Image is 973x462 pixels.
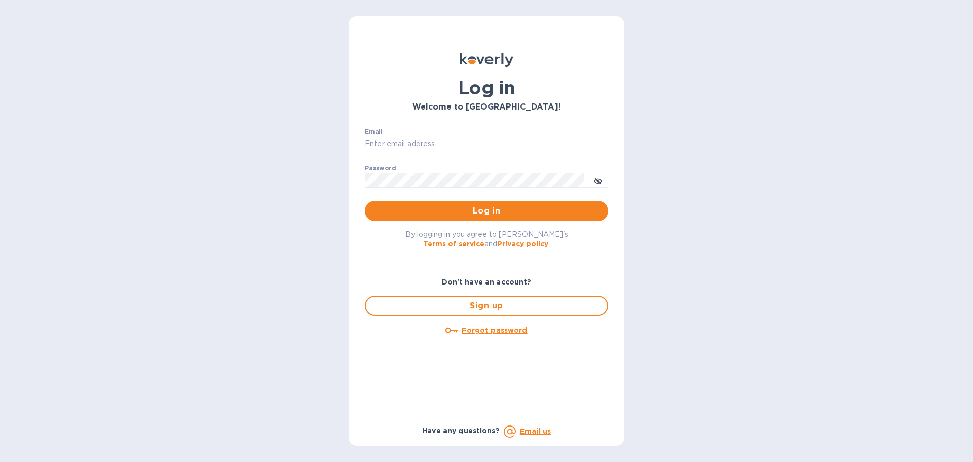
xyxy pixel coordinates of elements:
[520,427,551,435] a: Email us
[365,129,383,135] label: Email
[460,53,513,67] img: Koverly
[365,102,608,112] h3: Welcome to [GEOGRAPHIC_DATA]!
[365,296,608,316] button: Sign up
[365,165,396,171] label: Password
[365,201,608,221] button: Log in
[365,77,608,98] h1: Log in
[462,326,527,334] u: Forgot password
[423,240,484,248] a: Terms of service
[442,278,532,286] b: Don't have an account?
[365,136,608,152] input: Enter email address
[422,427,500,435] b: Have any questions?
[497,240,548,248] a: Privacy policy
[588,170,608,190] button: toggle password visibility
[405,230,568,248] span: By logging in you agree to [PERSON_NAME]'s and .
[374,300,599,312] span: Sign up
[373,205,600,217] span: Log in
